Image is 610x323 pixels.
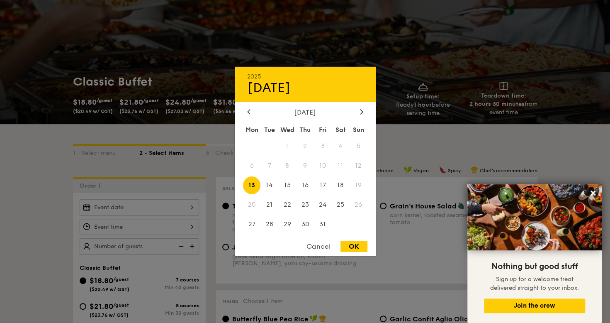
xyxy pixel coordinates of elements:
[243,196,261,213] span: 20
[247,108,363,116] div: [DATE]
[296,176,314,194] span: 16
[278,122,296,137] div: Wed
[314,137,332,155] span: 3
[350,157,367,175] span: 12
[350,122,367,137] div: Sun
[296,157,314,175] span: 9
[332,176,350,194] span: 18
[350,196,367,213] span: 26
[491,262,578,272] span: Nothing but good stuff
[243,176,261,194] span: 13
[350,176,367,194] span: 19
[247,73,363,80] div: 2025
[278,196,296,213] span: 22
[296,122,314,137] div: Thu
[260,157,278,175] span: 7
[484,299,585,313] button: Join the crew
[296,137,314,155] span: 2
[314,122,332,137] div: Fri
[243,157,261,175] span: 6
[260,176,278,194] span: 14
[260,122,278,137] div: Tue
[260,196,278,213] span: 21
[314,157,332,175] span: 10
[332,196,350,213] span: 25
[243,122,261,137] div: Mon
[332,157,350,175] span: 11
[296,215,314,233] span: 30
[350,137,367,155] span: 5
[332,122,350,137] div: Sat
[490,276,579,291] span: Sign up for a welcome treat delivered straight to your inbox.
[314,215,332,233] span: 31
[467,184,602,250] img: DSC07876-Edit02-Large.jpeg
[296,196,314,213] span: 23
[243,215,261,233] span: 27
[314,176,332,194] span: 17
[278,215,296,233] span: 29
[340,241,367,252] div: OK
[278,137,296,155] span: 1
[332,137,350,155] span: 4
[278,176,296,194] span: 15
[247,80,363,96] div: [DATE]
[586,186,600,200] button: Close
[260,215,278,233] span: 28
[314,196,332,213] span: 24
[298,241,339,252] div: Cancel
[278,157,296,175] span: 8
